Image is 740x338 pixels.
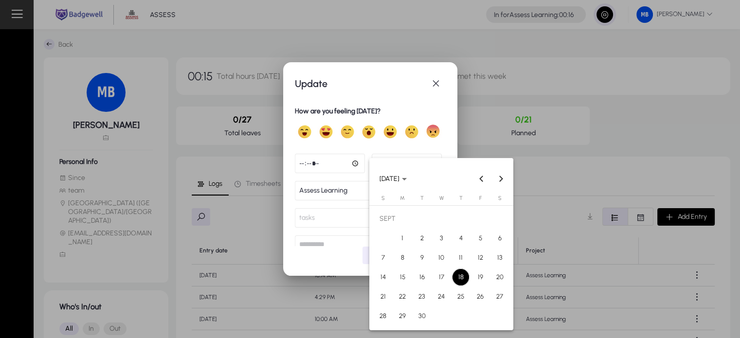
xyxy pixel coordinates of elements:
span: 21 [374,288,392,305]
button: 23 Sept 2025 [412,287,432,306]
button: 21 Sept 2025 [373,287,393,306]
span: 14 [374,268,392,286]
span: 22 [394,288,411,305]
button: 15 Sept 2025 [393,267,412,287]
span: 9 [413,249,431,267]
span: [DATE] [379,175,399,183]
button: 28 Sept 2025 [373,306,393,326]
span: 25 [452,288,469,305]
button: 17 Sept 2025 [432,267,451,287]
button: 14 Sept 2025 [373,267,393,287]
span: M [400,195,405,201]
button: 7 Sept 2025 [373,248,393,267]
span: S [381,195,385,201]
button: 19 Sept 2025 [470,267,490,287]
span: 13 [491,249,508,267]
button: 6 Sept 2025 [490,229,509,248]
span: 27 [491,288,508,305]
button: 5 Sept 2025 [470,229,490,248]
span: 10 [433,249,450,267]
button: 25 Sept 2025 [451,287,470,306]
span: 30 [413,307,431,325]
span: 3 [433,230,450,247]
span: 26 [471,288,489,305]
span: 24 [433,288,450,305]
span: W [439,195,444,201]
span: S [498,195,502,201]
span: 4 [452,230,469,247]
span: F [479,195,482,201]
button: 10 Sept 2025 [432,248,451,267]
button: 12 Sept 2025 [470,248,490,267]
span: 29 [394,307,411,325]
button: 1 Sept 2025 [393,229,412,248]
span: 18 [452,268,469,286]
span: 1 [394,230,411,247]
button: 30 Sept 2025 [412,306,432,326]
button: Next month [491,169,511,188]
button: 4 Sept 2025 [451,229,470,248]
button: 29 Sept 2025 [393,306,412,326]
td: SEPT [373,209,509,229]
button: 13 Sept 2025 [490,248,509,267]
span: 15 [394,268,411,286]
span: 23 [413,288,431,305]
button: Previous month [472,169,491,188]
button: 9 Sept 2025 [412,248,432,267]
span: 16 [413,268,431,286]
button: 8 Sept 2025 [393,248,412,267]
button: 18 Sept 2025 [451,267,470,287]
span: 28 [374,307,392,325]
button: Choose month and year [376,170,411,187]
span: 5 [471,230,489,247]
button: 26 Sept 2025 [470,287,490,306]
button: 16 Sept 2025 [412,267,432,287]
span: 20 [491,268,508,286]
button: 20 Sept 2025 [490,267,509,287]
span: 19 [471,268,489,286]
span: 7 [374,249,392,267]
button: 3 Sept 2025 [432,229,451,248]
span: T [420,195,424,201]
span: 2 [413,230,431,247]
span: 11 [452,249,469,267]
span: 17 [433,268,450,286]
button: 24 Sept 2025 [432,287,451,306]
span: T [459,195,463,201]
button: 2 Sept 2025 [412,229,432,248]
button: 27 Sept 2025 [490,287,509,306]
span: 12 [471,249,489,267]
span: 8 [394,249,411,267]
span: 6 [491,230,508,247]
button: 22 Sept 2025 [393,287,412,306]
button: 11 Sept 2025 [451,248,470,267]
